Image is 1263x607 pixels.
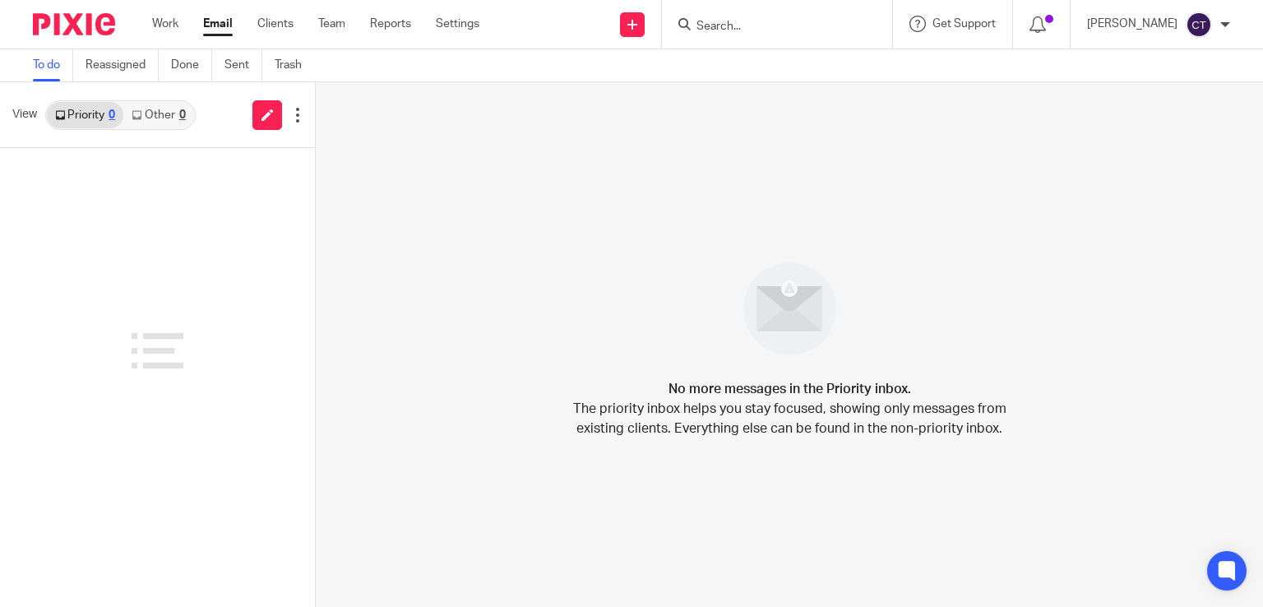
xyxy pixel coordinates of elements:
[224,49,262,81] a: Sent
[695,20,843,35] input: Search
[436,16,479,32] a: Settings
[571,399,1007,438] p: The priority inbox helps you stay focused, showing only messages from existing clients. Everythin...
[152,16,178,32] a: Work
[257,16,294,32] a: Clients
[733,252,847,366] img: image
[370,16,411,32] a: Reports
[932,18,996,30] span: Get Support
[669,379,911,399] h4: No more messages in the Priority inbox.
[123,102,193,128] a: Other0
[318,16,345,32] a: Team
[275,49,314,81] a: Trash
[12,106,37,123] span: View
[179,109,186,121] div: 0
[171,49,212,81] a: Done
[33,13,115,35] img: Pixie
[203,16,233,32] a: Email
[86,49,159,81] a: Reassigned
[1186,12,1212,38] img: svg%3E
[1087,16,1177,32] p: [PERSON_NAME]
[33,49,73,81] a: To do
[47,102,123,128] a: Priority0
[109,109,115,121] div: 0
